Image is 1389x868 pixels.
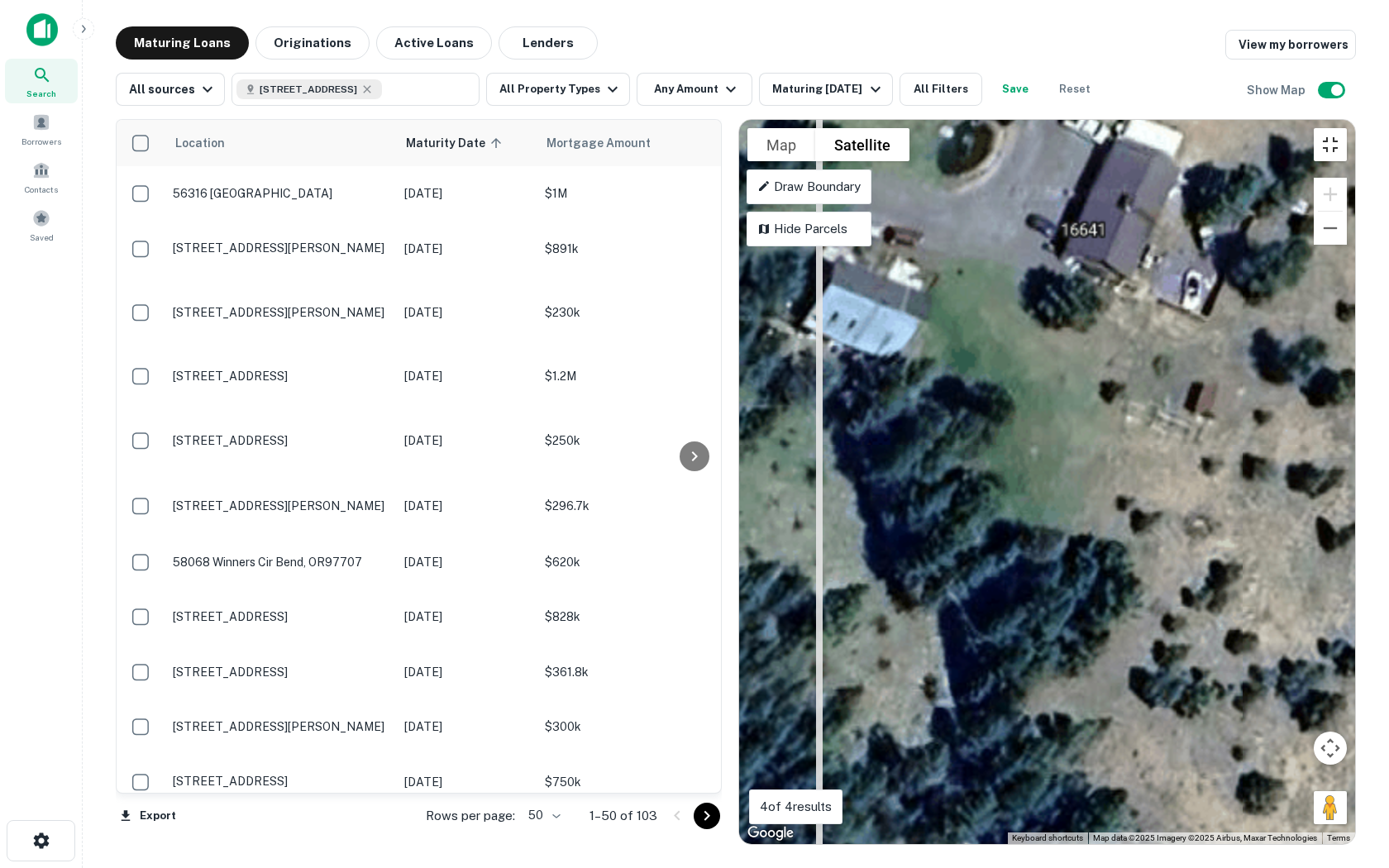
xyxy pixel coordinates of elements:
button: Show satellite imagery [815,128,909,161]
button: Keyboard shortcuts [1012,832,1083,844]
div: All sources [129,79,217,99]
p: [DATE] [404,608,528,626]
p: $361.8k [545,663,710,681]
p: 1–50 of 103 [589,806,657,826]
button: Go to next page [694,803,720,829]
p: [DATE] [404,184,528,203]
p: $620k [545,553,710,571]
button: All Filters [900,73,982,106]
a: Open this area in Google Maps (opens a new window) [743,823,798,844]
a: Borrowers [5,107,78,151]
th: Location [165,120,396,166]
p: [STREET_ADDRESS][PERSON_NAME] [173,498,388,513]
p: [DATE] [404,432,528,450]
th: Mortgage Amount [537,120,718,166]
span: Search [26,87,56,100]
p: [DATE] [404,303,528,322]
a: Saved [5,203,78,247]
a: View my borrowers [1225,30,1356,60]
p: [DATE] [404,663,528,681]
p: $750k [545,773,710,791]
button: Maturing Loans [116,26,249,60]
button: Save your search to get updates of matches that match your search criteria. [989,73,1042,106]
p: [STREET_ADDRESS] [173,433,388,448]
p: Rows per page: [426,806,515,826]
p: $230k [545,303,710,322]
button: Map camera controls [1314,732,1347,765]
button: Export [116,804,180,828]
p: [STREET_ADDRESS] [173,369,388,384]
span: Contacts [25,183,58,196]
p: Draw Boundary [757,177,861,197]
span: Mortgage Amount [547,133,672,153]
span: Maturity Date [406,133,507,153]
button: Any Amount [637,73,752,106]
p: [DATE] [404,773,528,791]
p: [DATE] [404,367,528,385]
p: [STREET_ADDRESS][PERSON_NAME] [173,719,388,734]
button: All Property Types [486,73,630,106]
button: Lenders [499,26,598,60]
p: 4 of 4 results [760,797,832,817]
p: [DATE] [404,718,528,736]
span: Saved [30,231,54,244]
button: Show street map [747,128,815,161]
iframe: Chat Widget [1306,736,1389,815]
p: $891k [545,240,710,258]
button: Zoom out [1314,212,1347,245]
p: Hide Parcels [757,219,861,239]
a: Search [5,59,78,103]
p: $1M [545,184,710,203]
h6: Show Map [1247,81,1308,99]
div: Maturing [DATE] [772,79,885,99]
p: 58068 Winners Cir Bend, OR97707 [173,555,388,570]
img: capitalize-icon.png [26,13,58,46]
p: $250k [545,432,710,450]
span: Borrowers [21,135,61,148]
p: 56316 [GEOGRAPHIC_DATA] [173,186,388,201]
button: Active Loans [376,26,492,60]
a: Contacts [5,155,78,199]
div: 50 [522,804,563,827]
button: All sources [116,73,225,106]
button: Maturing [DATE] [759,73,892,106]
p: [STREET_ADDRESS][PERSON_NAME] [173,305,388,320]
p: $300k [545,718,710,736]
button: Reset [1048,73,1101,106]
p: $828k [545,608,710,626]
p: [STREET_ADDRESS] [173,665,388,680]
a: Terms (opens in new tab) [1327,833,1350,842]
p: $296.7k [545,497,710,515]
p: [STREET_ADDRESS][PERSON_NAME] [173,241,388,255]
div: 0 0 [739,120,1355,844]
button: Zoom in [1314,178,1347,211]
p: [STREET_ADDRESS] [173,609,388,624]
span: Location [174,133,225,153]
img: Google [743,823,798,844]
span: [STREET_ADDRESS] [260,82,357,97]
button: Originations [255,26,370,60]
p: [DATE] [404,553,528,571]
p: [DATE] [404,240,528,258]
button: Toggle fullscreen view [1314,128,1347,161]
p: [STREET_ADDRESS] [173,774,388,789]
p: [DATE] [404,497,528,515]
th: Maturity Date [396,120,537,166]
span: Map data ©2025 Imagery ©2025 Airbus, Maxar Technologies [1093,833,1317,842]
p: $1.2M [545,367,710,385]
